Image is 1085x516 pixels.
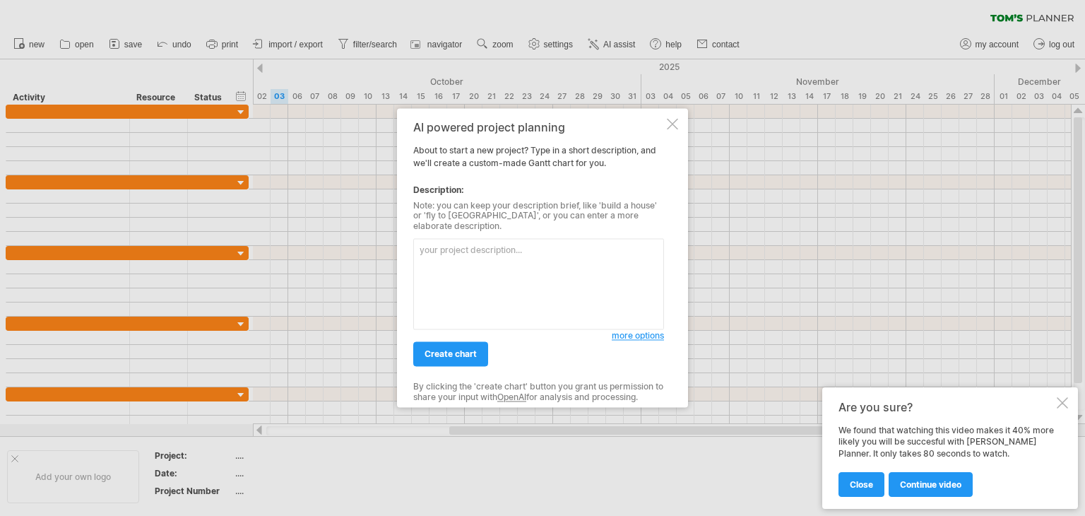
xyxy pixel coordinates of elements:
[497,392,526,402] a: OpenAI
[413,121,664,394] div: About to start a new project? Type in a short description, and we'll create a custom-made Gantt c...
[612,331,664,341] span: more options
[413,121,664,134] div: AI powered project planning
[413,382,664,403] div: By clicking the 'create chart' button you grant us permission to share your input with for analys...
[838,425,1054,496] div: We found that watching this video makes it 40% more likely you will be succesful with [PERSON_NAM...
[838,400,1054,414] div: Are you sure?
[413,201,664,231] div: Note: you can keep your description brief, like 'build a house' or 'fly to [GEOGRAPHIC_DATA]', or...
[612,330,664,343] a: more options
[850,479,873,490] span: close
[413,184,664,197] div: Description:
[889,472,973,497] a: continue video
[900,479,961,490] span: continue video
[425,349,477,360] span: create chart
[838,472,884,497] a: close
[413,342,488,367] a: create chart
